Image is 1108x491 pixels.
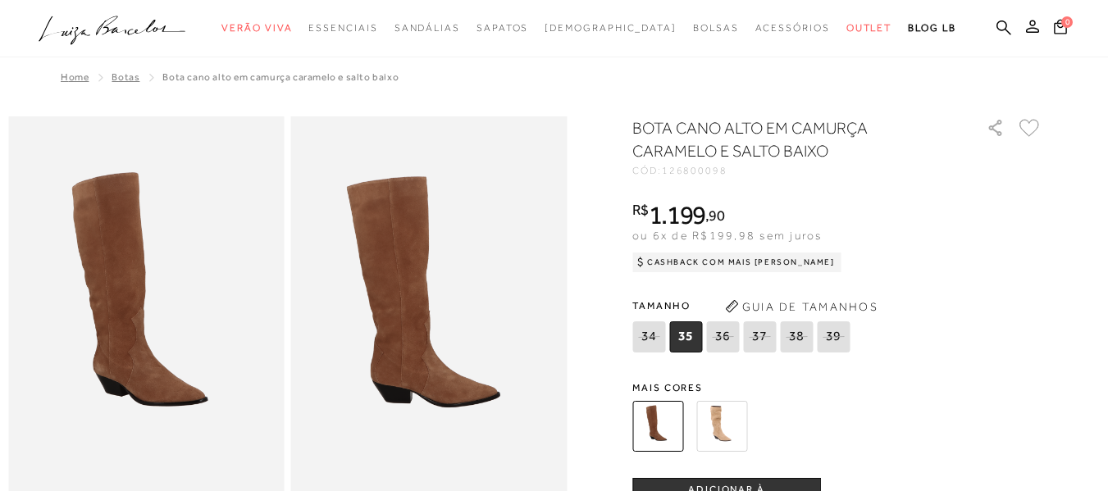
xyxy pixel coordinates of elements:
[632,293,854,318] span: Tamanho
[61,71,89,83] a: Home
[632,116,940,162] h1: BOTA CANO ALTO EM CAMURÇA CARAMELO E SALTO BAIXO
[632,202,649,217] i: R$
[632,166,960,175] div: CÓD:
[394,22,460,34] span: Sandálias
[755,22,830,34] span: Acessórios
[308,13,377,43] a: categoryNavScreenReaderText
[908,22,955,34] span: BLOG LB
[780,321,813,352] span: 38
[112,71,139,83] a: Botas
[719,293,883,320] button: Guia de Tamanhos
[308,22,377,34] span: Essenciais
[846,13,892,43] a: categoryNavScreenReaderText
[545,13,677,43] a: noSubCategoriesText
[709,207,724,224] span: 90
[705,208,724,223] i: ,
[846,22,892,34] span: Outlet
[162,71,399,83] span: BOTA CANO ALTO EM CAMURÇA CARAMELO E SALTO BAIXO
[632,401,683,452] img: BOTA CANO ALTO EM CAMURÇA CARAMELO E SALTO BAIXO
[476,13,528,43] a: categoryNavScreenReaderText
[632,321,665,352] span: 34
[476,22,528,34] span: Sapatos
[908,13,955,43] a: BLOG LB
[1049,18,1072,40] button: 0
[1061,16,1073,28] span: 0
[394,13,460,43] a: categoryNavScreenReaderText
[632,252,841,272] div: Cashback com Mais [PERSON_NAME]
[669,321,702,352] span: 35
[755,13,830,43] a: categoryNavScreenReaderText
[632,383,1042,393] span: Mais cores
[696,401,747,452] img: BOTA CANO ALTO EM COURO CAMURÇA BEGE FENDI
[817,321,850,352] span: 39
[221,22,292,34] span: Verão Viva
[743,321,776,352] span: 37
[693,22,739,34] span: Bolsas
[221,13,292,43] a: categoryNavScreenReaderText
[706,321,739,352] span: 36
[649,200,706,230] span: 1.199
[662,165,727,176] span: 126800098
[693,13,739,43] a: categoryNavScreenReaderText
[632,229,822,242] span: ou 6x de R$199,98 sem juros
[545,22,677,34] span: [DEMOGRAPHIC_DATA]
